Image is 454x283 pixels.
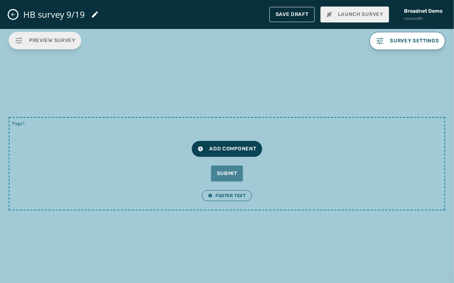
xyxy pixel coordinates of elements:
[6,6,236,14] body: Rich Text Area
[269,7,315,22] button: Save Draft
[404,16,442,22] span: rbwave8h
[202,190,252,201] button: Footer Text
[370,32,446,50] button: Survey settings
[192,141,262,157] button: Add Component
[276,12,309,17] span: Save Draft
[390,38,439,44] span: Survey settings
[29,37,75,44] span: Preview Survey
[9,32,81,49] button: Preview Survey
[12,121,25,126] span: Page 1
[217,170,237,177] span: Submit
[211,166,243,182] button: Submit
[208,193,246,199] span: Footer Text
[404,8,442,15] span: Broadnet Demo
[198,145,256,153] span: Add Component
[326,11,383,18] span: Launch Survey
[321,7,389,22] button: Launch Survey
[23,9,85,20] span: HB survey 9/19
